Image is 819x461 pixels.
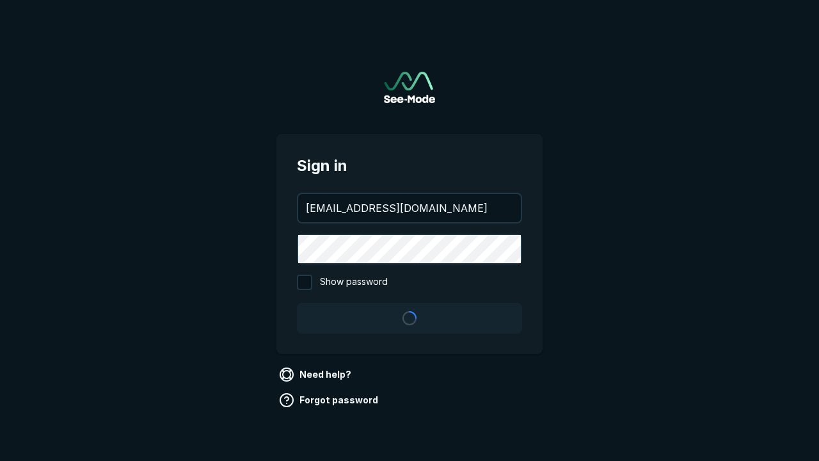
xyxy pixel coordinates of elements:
a: Need help? [276,364,356,385]
input: your@email.com [298,194,521,222]
img: See-Mode Logo [384,72,435,103]
a: Go to sign in [384,72,435,103]
span: Sign in [297,154,522,177]
a: Forgot password [276,390,383,410]
span: Show password [320,275,388,290]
